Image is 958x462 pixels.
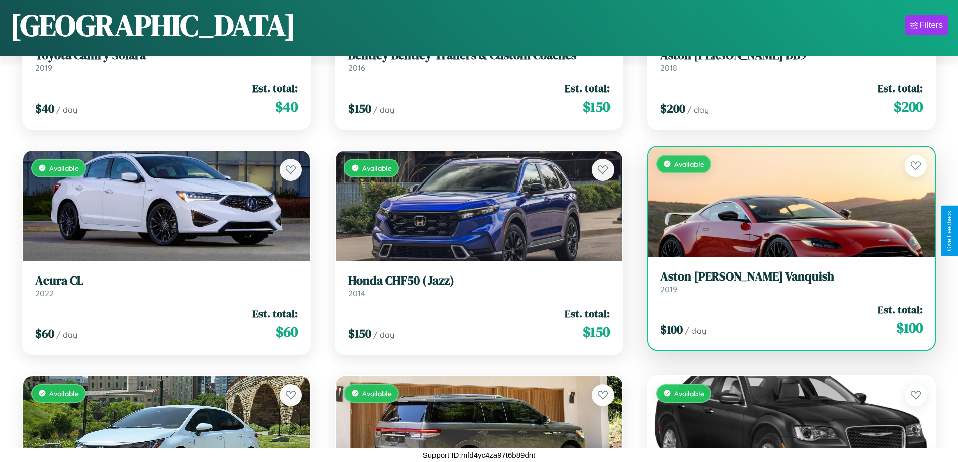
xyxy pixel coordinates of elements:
[348,273,611,288] h3: Honda CHF50 (Jazz)
[348,288,365,298] span: 2014
[252,81,298,96] span: Est. total:
[348,273,611,298] a: Honda CHF50 (Jazz)2014
[565,81,610,96] span: Est. total:
[373,105,394,115] span: / day
[660,48,923,73] a: Aston [PERSON_NAME] DB92018
[373,330,394,340] span: / day
[687,105,709,115] span: / day
[49,164,79,172] span: Available
[35,273,298,298] a: Acura CL2022
[674,160,704,168] span: Available
[362,389,392,398] span: Available
[276,322,298,342] span: $ 60
[660,63,677,73] span: 2018
[362,164,392,172] span: Available
[946,211,953,251] div: Give Feedback
[660,269,923,284] h3: Aston [PERSON_NAME] Vanquish
[905,15,948,35] button: Filters
[348,63,365,73] span: 2016
[660,269,923,294] a: Aston [PERSON_NAME] Vanquish2019
[35,325,54,342] span: $ 60
[660,48,923,63] h3: Aston [PERSON_NAME] DB9
[35,273,298,288] h3: Acura CL
[878,81,923,96] span: Est. total:
[35,48,298,73] a: Toyota Camry Solara2019
[896,318,923,338] span: $ 100
[35,63,52,73] span: 2019
[275,97,298,117] span: $ 40
[878,302,923,317] span: Est. total:
[35,100,54,117] span: $ 40
[10,5,296,46] h1: [GEOGRAPHIC_DATA]
[660,284,677,294] span: 2019
[35,48,298,63] h3: Toyota Camry Solara
[35,288,54,298] span: 2022
[56,330,77,340] span: / day
[685,326,706,336] span: / day
[660,321,683,338] span: $ 100
[674,389,704,398] span: Available
[660,100,685,117] span: $ 200
[252,306,298,321] span: Est. total:
[583,322,610,342] span: $ 150
[920,20,943,30] div: Filters
[894,97,923,117] span: $ 200
[348,325,371,342] span: $ 150
[583,97,610,117] span: $ 150
[423,448,535,462] p: Support ID: mfd4yc4za97t6b89dnt
[348,48,611,73] a: Bentley Bentley Trailers & Custom Coaches2016
[49,389,79,398] span: Available
[348,48,611,63] h3: Bentley Bentley Trailers & Custom Coaches
[565,306,610,321] span: Est. total:
[348,100,371,117] span: $ 150
[56,105,77,115] span: / day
